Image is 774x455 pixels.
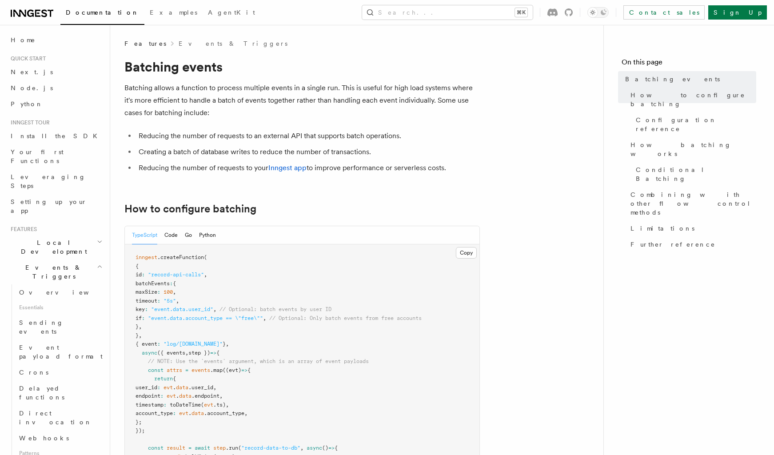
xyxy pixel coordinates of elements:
[148,315,263,321] span: "event.data.account_type == \"free\""
[216,350,219,356] span: {
[199,226,216,244] button: Python
[708,5,767,20] a: Sign Up
[7,64,104,80] a: Next.js
[322,445,328,451] span: ()
[7,128,104,144] a: Install the SDK
[16,430,104,446] a: Webhooks
[213,384,216,391] span: ,
[7,119,50,126] span: Inngest tour
[164,298,176,304] span: "5s"
[142,271,145,278] span: :
[124,39,166,48] span: Features
[136,130,480,142] li: Reducing the number of requests to an external API that supports batch operations.
[136,254,157,260] span: inngest
[136,393,160,399] span: endpoint
[136,306,145,312] span: key
[632,162,756,187] a: Conditional Batching
[241,445,300,451] span: "record-data-to-db"
[173,375,176,382] span: {
[223,367,241,373] span: ((evt)
[16,405,104,430] a: Direct invocation
[625,75,720,84] span: Batching events
[213,445,226,451] span: step
[139,323,142,330] span: ,
[268,164,307,172] a: Inngest app
[157,254,204,260] span: .createFunction
[362,5,533,20] button: Search...⌘K
[7,263,97,281] span: Events & Triggers
[192,393,219,399] span: .endpoint
[11,148,64,164] span: Your first Functions
[627,187,756,220] a: Combining with other flow control methods
[124,203,256,215] a: How to configure batching
[630,190,756,217] span: Combining with other flow control methods
[307,445,322,451] span: async
[627,87,756,112] a: How to configure batching
[204,271,207,278] span: ,
[328,445,335,451] span: =>
[7,55,46,62] span: Quick start
[136,323,139,330] span: }
[185,367,188,373] span: =
[203,3,260,24] a: AgentKit
[213,402,226,408] span: .ts)
[136,402,164,408] span: timestamp
[16,380,104,405] a: Delayed functions
[7,96,104,112] a: Python
[213,306,216,312] span: ,
[7,238,97,256] span: Local Development
[7,259,104,284] button: Events & Triggers
[226,341,229,347] span: ,
[139,332,142,339] span: ,
[185,350,188,356] span: ,
[241,367,247,373] span: =>
[7,144,104,169] a: Your first Functions
[176,298,179,304] span: ,
[167,367,182,373] span: attrs
[136,332,139,339] span: }
[16,339,104,364] a: Event payload format
[170,402,201,408] span: toDateTime
[66,9,139,16] span: Documentation
[144,3,203,24] a: Examples
[170,280,173,287] span: :
[300,445,303,451] span: ,
[627,137,756,162] a: How batching works
[136,410,173,416] span: account_type
[335,445,338,451] span: {
[157,298,160,304] span: :
[627,220,756,236] a: Limitations
[195,445,210,451] span: await
[622,71,756,87] a: Batching events
[148,271,204,278] span: "record-api-calls"
[136,271,142,278] span: id
[148,358,369,364] span: // NOTE: Use the `events` argument, which is an array of event payloads
[204,402,213,408] span: evt
[157,341,160,347] span: :
[154,375,173,382] span: return
[136,280,170,287] span: batchEvents
[630,140,756,158] span: How batching works
[136,341,157,347] span: { event
[136,419,142,425] span: };
[188,350,210,356] span: step })
[176,393,179,399] span: .
[7,169,104,194] a: Leveraging Steps
[208,9,255,16] span: AgentKit
[247,367,251,373] span: {
[179,39,287,48] a: Events & Triggers
[164,341,223,347] span: "log/[DOMAIN_NAME]"
[167,393,176,399] span: evt
[7,80,104,96] a: Node.js
[160,393,164,399] span: :
[145,306,148,312] span: :
[142,350,157,356] span: async
[124,82,480,119] p: Batching allows a function to process multiple events in a single run. This is useful for high lo...
[157,384,160,391] span: :
[636,116,756,133] span: Configuration reference
[226,445,238,451] span: .run
[60,3,144,25] a: Documentation
[226,402,229,408] span: ,
[7,235,104,259] button: Local Development
[173,384,176,391] span: .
